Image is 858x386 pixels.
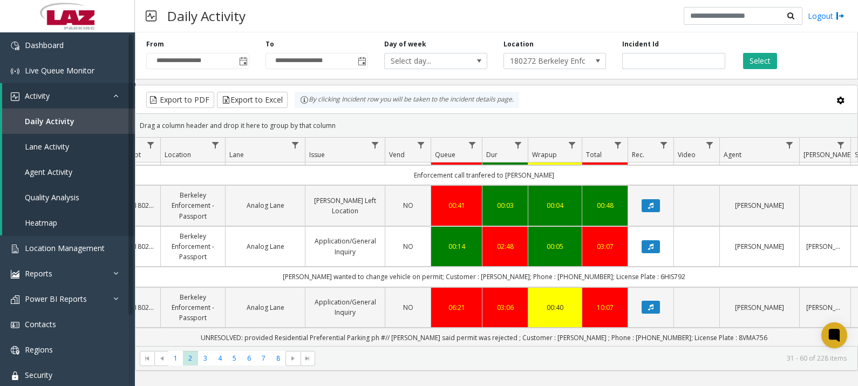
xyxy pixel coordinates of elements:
[438,200,475,211] a: 00:41
[232,200,298,211] a: Analog Lane
[312,297,378,317] a: Application/General Inquiry
[2,134,135,159] a: Lane Activity
[356,53,367,69] span: Toggle popup
[167,231,219,262] a: Berkeley Enforcement - Passport
[589,302,621,313] a: 10:07
[632,150,644,159] span: Rec.
[11,346,19,355] img: 'icon'
[414,138,428,152] a: Vend Filter Menu
[504,53,585,69] span: 180272 Berkeley Enforcement - [GEOGRAPHIC_DATA]
[25,65,94,76] span: Live Queue Monitor
[25,370,52,380] span: Security
[146,92,214,108] button: Export to PDF
[511,138,526,152] a: Dur Filter Menu
[11,321,19,329] img: 'icon'
[229,150,244,159] span: Lane
[2,83,135,109] a: Activity
[25,218,57,228] span: Heatmap
[611,138,625,152] a: Total Filter Menu
[303,354,312,363] span: Go to the last page
[486,150,498,159] span: Dur
[368,138,383,152] a: Issue Filter Menu
[535,200,575,211] a: 00:04
[384,39,426,49] label: Day of week
[532,150,557,159] span: Wrapup
[726,302,793,313] a: [PERSON_NAME]
[213,351,227,365] span: Page 4
[403,303,413,312] span: NO
[289,354,297,363] span: Go to the next page
[25,243,105,253] span: Location Management
[140,351,154,366] span: Go to the first page
[2,185,135,210] a: Quality Analysis
[146,3,156,29] img: pageIcon
[265,39,274,49] label: To
[208,138,223,152] a: Location Filter Menu
[535,302,575,313] a: 00:40
[25,294,87,304] span: Power BI Reports
[808,10,845,22] a: Logout
[678,150,696,159] span: Video
[322,354,847,363] kendo-pager-info: 31 - 60 of 228 items
[131,150,141,159] span: Lot
[198,351,213,365] span: Page 3
[217,92,288,108] button: Export to Excel
[834,138,848,152] a: Parker Filter Menu
[2,159,135,185] a: Agent Activity
[622,39,659,49] label: Incident Id
[143,354,152,363] span: Go to the first page
[392,241,424,252] a: NO
[271,351,285,365] span: Page 8
[11,92,19,101] img: 'icon'
[806,302,844,313] a: [PERSON_NAME]
[25,344,53,355] span: Regions
[144,138,158,152] a: Lot Filter Menu
[657,138,671,152] a: Rec. Filter Menu
[435,150,455,159] span: Queue
[242,351,256,365] span: Page 6
[312,236,378,256] a: Application/General Inquiry
[743,53,777,69] button: Select
[232,241,298,252] a: Analog Lane
[703,138,717,152] a: Video Filter Menu
[11,42,19,50] img: 'icon'
[25,116,74,126] span: Daily Activity
[589,241,621,252] a: 03:07
[11,295,19,304] img: 'icon'
[25,268,52,279] span: Reports
[803,150,853,159] span: [PERSON_NAME]
[25,192,79,202] span: Quality Analysis
[11,67,19,76] img: 'icon'
[389,150,405,159] span: Vend
[589,200,621,211] div: 00:48
[134,241,154,252] a: 180272
[158,354,166,363] span: Go to the previous page
[11,245,19,253] img: 'icon'
[237,53,249,69] span: Toggle popup
[489,302,521,313] a: 03:06
[806,241,844,252] a: [PERSON_NAME]
[586,150,602,159] span: Total
[25,141,69,152] span: Lane Activity
[385,53,466,69] span: Select day...
[168,351,183,365] span: Page 1
[782,138,797,152] a: Agent Filter Menu
[134,302,154,313] a: 180272
[438,302,475,313] a: 06:21
[535,241,575,252] a: 00:05
[183,351,198,365] span: Page 2
[167,190,219,221] a: Berkeley Enforcement - Passport
[227,351,242,365] span: Page 5
[312,195,378,216] a: [PERSON_NAME] Left Location
[2,210,135,235] a: Heatmap
[726,200,793,211] a: [PERSON_NAME]
[724,150,741,159] span: Agent
[403,242,413,251] span: NO
[285,351,300,366] span: Go to the next page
